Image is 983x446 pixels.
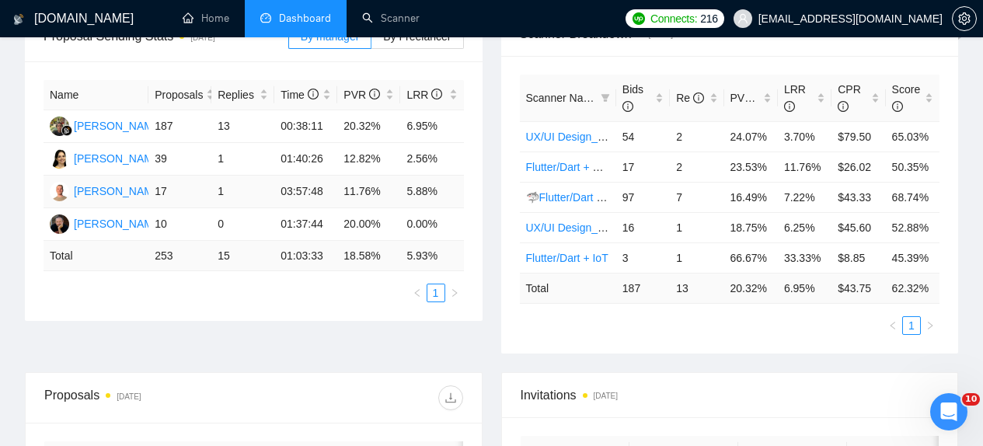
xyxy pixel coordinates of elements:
td: 00:38:11 [274,110,337,143]
li: Next Page [445,284,464,302]
img: upwork-logo.png [633,12,645,25]
a: searchScanner [362,12,420,25]
td: 0.00% [400,208,463,241]
li: Next Page [921,316,939,335]
span: info-circle [838,101,849,112]
td: 5.88% [400,176,463,208]
button: left [884,316,902,335]
a: AP[PERSON_NAME] [50,152,163,164]
td: 18.75% [724,212,778,242]
td: 17 [616,152,670,182]
span: setting [953,12,976,25]
div: Proposals [44,385,253,410]
img: II [50,214,69,234]
button: left [408,284,427,302]
td: 68.74% [886,182,939,212]
td: 5.93 % [400,241,463,271]
span: user [737,13,748,24]
button: right [921,316,939,335]
td: 20.32% [337,110,400,143]
span: info-circle [369,89,380,99]
td: 17 [148,176,211,208]
span: info-circle [755,92,766,103]
td: 253 [148,241,211,271]
span: filter [601,93,610,103]
th: Proposals [148,80,211,110]
li: Previous Page [408,284,427,302]
a: RK[PERSON_NAME] [50,184,163,197]
span: By manager [301,30,359,43]
span: info-circle [622,101,633,112]
td: 3 [616,242,670,273]
img: gigradar-bm.png [61,125,72,136]
span: right [450,288,459,298]
td: Total [44,241,148,271]
td: 15 [211,241,274,271]
td: 03:57:48 [274,176,337,208]
td: 52.88% [886,212,939,242]
time: [DATE] [594,392,618,400]
a: Flutter/Dart + IoT [526,252,608,264]
td: $26.02 [831,152,885,182]
td: 24.07% [724,121,778,152]
span: dashboard [260,12,271,23]
td: 20.32 % [724,273,778,303]
td: 10 [148,208,211,241]
span: info-circle [892,101,903,112]
td: $ 43.75 [831,273,885,303]
td: 0 [211,208,274,241]
span: Score [892,83,921,113]
th: Replies [211,80,274,110]
a: homeHome [183,12,229,25]
span: Time [281,89,318,101]
span: Bids [622,83,643,113]
span: Scanner Name [526,92,598,104]
li: Previous Page [884,316,902,335]
a: UX/UI Design_Travel [526,221,628,234]
td: 12.82% [337,143,400,176]
td: 6.25% [778,212,831,242]
td: 1 [670,212,723,242]
td: 65.03% [886,121,939,152]
td: 01:03:33 [274,241,337,271]
div: [PERSON_NAME] [74,150,163,167]
td: 6.95 % [778,273,831,303]
td: 187 [148,110,211,143]
img: logo [13,7,24,32]
a: 1 [903,317,920,334]
td: $45.60 [831,212,885,242]
button: right [445,284,464,302]
td: 16.49% [724,182,778,212]
td: 1 [211,176,274,208]
span: 216 [700,10,717,27]
span: Re [676,92,704,104]
td: 18.58 % [337,241,400,271]
td: 62.32 % [886,273,939,303]
td: 01:40:26 [274,143,337,176]
td: 7 [670,182,723,212]
td: 97 [616,182,670,212]
td: 1 [670,242,723,273]
td: 20.00% [337,208,400,241]
td: 23.53% [724,152,778,182]
span: PVR [343,89,380,101]
td: 66.67% [724,242,778,273]
span: 10 [962,393,980,406]
span: left [413,288,422,298]
time: [DATE] [117,392,141,401]
a: Flutter/Dart + HealthCare [526,161,648,173]
button: download [438,385,463,410]
td: 13 [211,110,274,143]
time: [DATE] [190,33,214,42]
td: 7.22% [778,182,831,212]
span: info-circle [784,101,795,112]
td: 50.35% [886,152,939,182]
span: right [925,321,935,330]
td: 01:37:44 [274,208,337,241]
div: [PERSON_NAME] [74,215,163,232]
span: info-circle [693,92,704,103]
img: RK [50,182,69,201]
td: 2 [670,152,723,182]
a: UX/UI Design_Fin Tech [526,131,639,143]
span: filter [598,86,613,110]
